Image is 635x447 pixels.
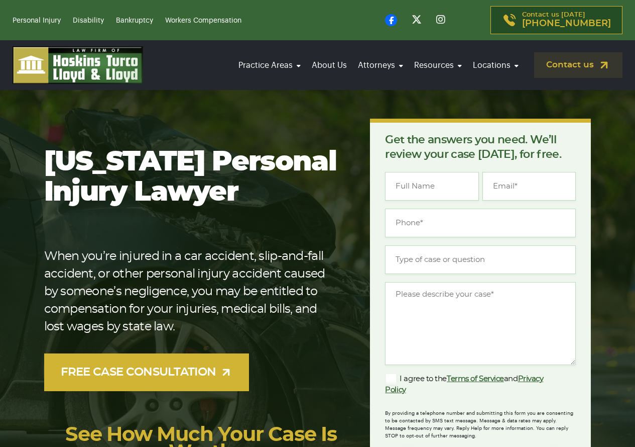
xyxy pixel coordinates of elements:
[522,12,611,29] p: Contact us [DATE]
[235,51,304,79] a: Practice Areas
[309,51,350,79] a: About Us
[385,373,560,395] label: I agree to the and
[411,51,465,79] a: Resources
[385,245,576,274] input: Type of case or question
[220,366,232,379] img: arrow-up-right-light.svg
[44,353,249,391] a: FREE CASE CONSULTATION
[165,17,241,24] a: Workers Compensation
[116,17,153,24] a: Bankruptcy
[385,172,478,201] input: Full Name
[44,147,338,208] h1: [US_STATE] Personal Injury Lawyer
[13,17,61,24] a: Personal Injury
[13,46,143,84] img: logo
[385,209,576,237] input: Phone*
[385,403,576,440] div: By providing a telephone number and submitting this form you are consenting to be contacted by SM...
[522,19,611,29] span: [PHONE_NUMBER]
[385,133,576,162] p: Get the answers you need. We’ll review your case [DATE], for free.
[355,51,406,79] a: Attorneys
[44,248,338,336] p: When you’re injured in a car accident, slip-and-fall accident, or other personal injury accident ...
[482,172,576,201] input: Email*
[470,51,522,79] a: Locations
[447,375,504,383] a: Terms of Service
[73,17,104,24] a: Disability
[534,52,622,78] a: Contact us
[490,6,622,34] a: Contact us [DATE][PHONE_NUMBER]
